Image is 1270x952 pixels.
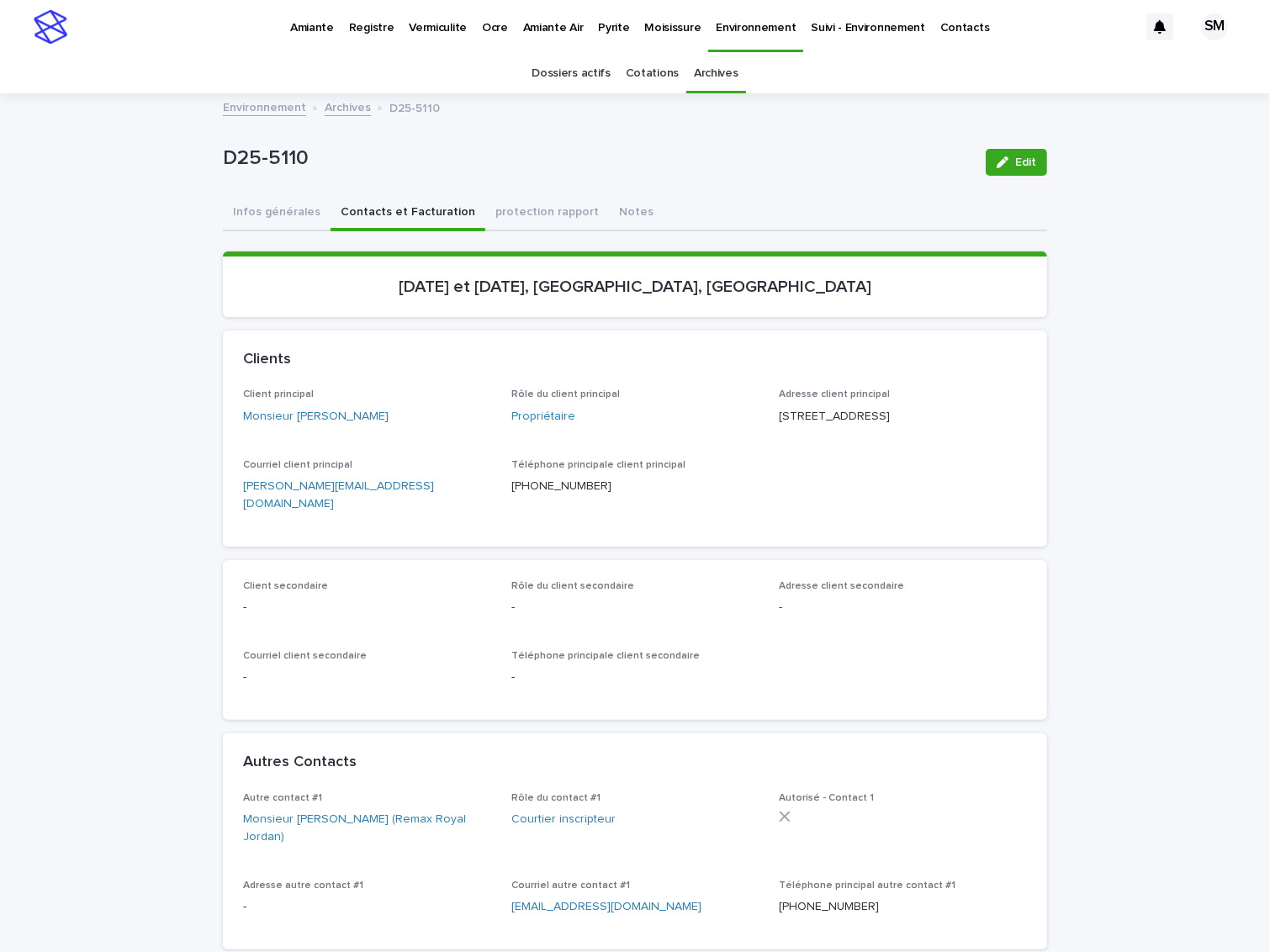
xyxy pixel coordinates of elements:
span: Adresse client secondaire [779,581,904,591]
a: Monsieur [PERSON_NAME] [243,408,389,426]
a: Cotations [626,54,679,93]
span: Téléphone principale client secondaire [511,651,700,661]
p: [PHONE_NUMBER] [779,898,1027,916]
a: Courtier inscripteur [511,811,616,828]
button: protection rapport [485,196,609,231]
a: Propriétaire [511,408,575,426]
span: Téléphone principal autre contact #1 [779,881,955,891]
span: Adresse autre contact #1 [243,881,363,891]
h2: Autres Contacts [243,754,357,772]
p: - [511,669,759,686]
div: SM [1201,13,1228,40]
p: - [243,898,491,916]
p: - [243,599,491,616]
span: Adresse client principal [779,389,890,399]
span: Rôle du client principal [511,389,620,399]
p: [PHONE_NUMBER] [511,478,759,495]
p: [STREET_ADDRESS] [779,408,1027,426]
span: Courriel autre contact #1 [511,881,630,891]
span: Edit [1015,156,1036,168]
span: Courriel client secondaire [243,651,367,661]
a: Archives [694,54,738,93]
p: - [511,599,759,616]
span: Client principal [243,389,314,399]
p: D25-5110 [223,146,972,171]
a: [PERSON_NAME][EMAIL_ADDRESS][DOMAIN_NAME] [243,480,434,510]
a: [EMAIL_ADDRESS][DOMAIN_NAME] [511,901,701,912]
span: Autre contact #1 [243,793,322,803]
button: Infos générales [223,196,331,231]
button: Contacts et Facturation [331,196,485,231]
a: Dossiers actifs [532,54,610,93]
p: - [779,599,1027,616]
button: Edit [986,149,1047,176]
a: Archives [325,97,371,116]
a: Environnement [223,97,306,116]
h2: Clients [243,351,291,369]
a: Monsieur [PERSON_NAME] (Remax Royal Jordan) [243,811,491,846]
p: - [243,669,491,686]
button: Notes [609,196,664,231]
span: Autorisé - Contact 1 [779,793,874,803]
p: [DATE] et [DATE], [GEOGRAPHIC_DATA], [GEOGRAPHIC_DATA] [243,277,1027,297]
span: Téléphone principale client principal [511,460,685,470]
p: D25-5110 [389,98,440,116]
span: Rôle du client secondaire [511,581,634,591]
span: Courriel client principal [243,460,352,470]
img: stacker-logo-s-only.png [34,10,67,44]
span: Rôle du contact #1 [511,793,601,803]
span: Client secondaire [243,581,328,591]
